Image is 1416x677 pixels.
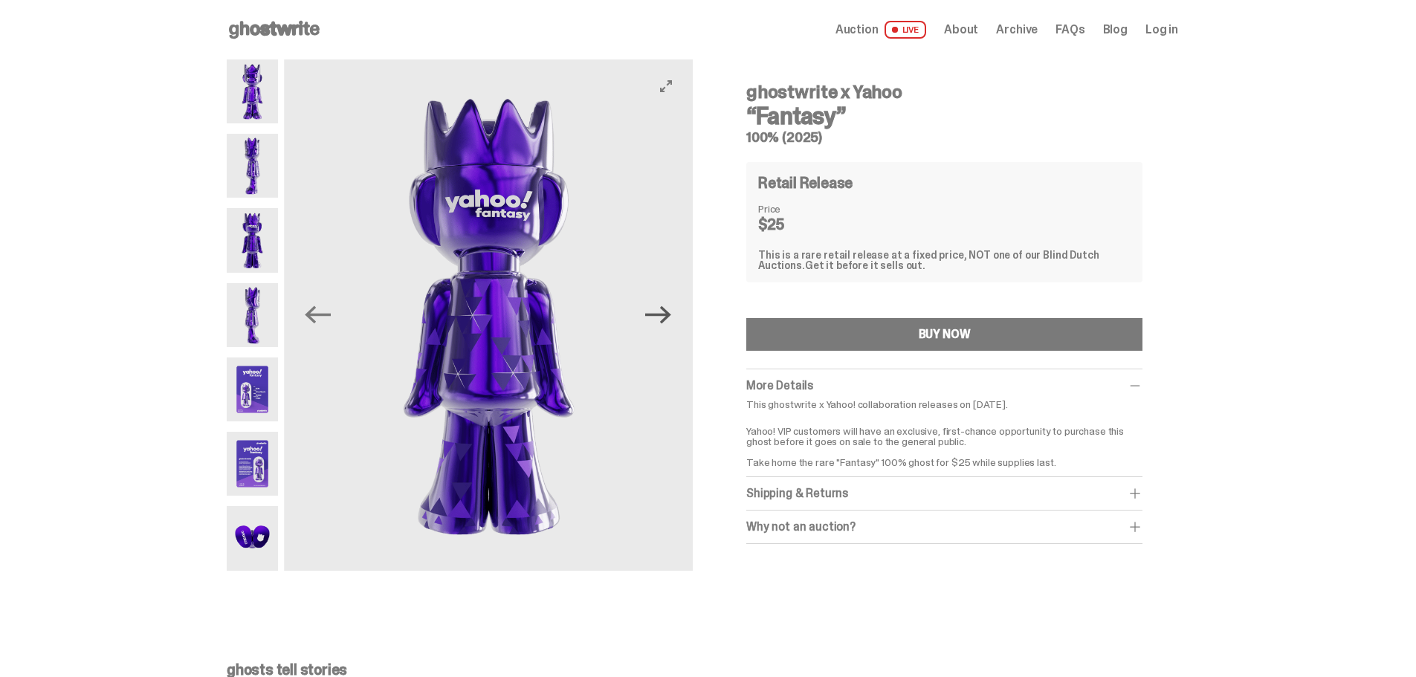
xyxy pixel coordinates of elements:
h5: 100% (2025) [746,131,1142,144]
img: Yahoo-HG---2.png [227,134,278,198]
img: Yahoo-HG---3.png [284,59,693,571]
div: This is a rare retail release at a fixed price, NOT one of our Blind Dutch Auctions. [758,250,1131,271]
button: Previous [302,299,334,331]
button: View full-screen [657,77,675,95]
a: Blog [1103,24,1128,36]
span: LIVE [885,21,927,39]
span: More Details [746,378,813,393]
img: Yahoo-HG---4.png [227,283,278,347]
div: BUY NOW [919,328,971,340]
a: About [944,24,978,36]
img: Yahoo-HG---6.png [227,432,278,496]
a: Auction LIVE [835,21,926,39]
img: Yahoo-HG---3.png [227,208,278,272]
span: Get it before it sells out. [805,259,925,272]
img: Yahoo-HG---5.png [227,357,278,421]
span: Auction [835,24,879,36]
dt: Price [758,204,833,214]
h4: ghostwrite x Yahoo [746,83,1142,101]
dd: $25 [758,217,833,232]
a: FAQs [1055,24,1084,36]
a: Archive [996,24,1038,36]
img: Yahoo-HG---7.png [227,506,278,570]
img: Yahoo-HG---1.png [227,59,278,123]
p: Yahoo! VIP customers will have an exclusive, first-chance opportunity to purchase this ghost befo... [746,415,1142,467]
div: Shipping & Returns [746,486,1142,501]
p: ghosts tell stories [227,662,1178,677]
a: Log in [1145,24,1178,36]
p: This ghostwrite x Yahoo! collaboration releases on [DATE]. [746,399,1142,409]
div: Why not an auction? [746,519,1142,534]
h3: “Fantasy” [746,104,1142,128]
button: Next [642,299,675,331]
h4: Retail Release [758,175,853,190]
button: BUY NOW [746,318,1142,351]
